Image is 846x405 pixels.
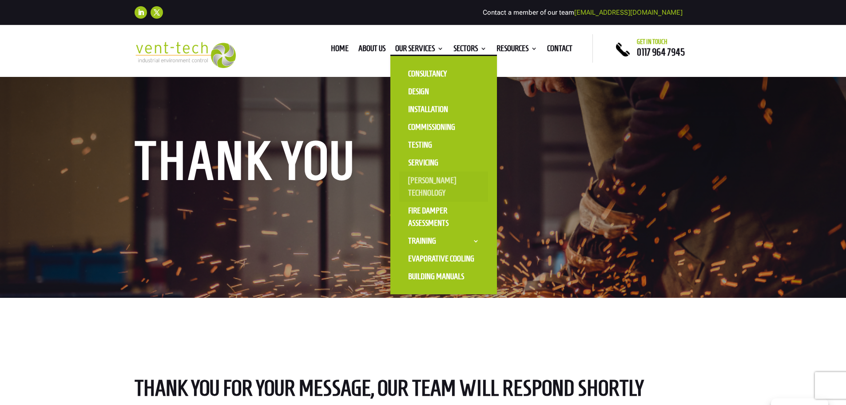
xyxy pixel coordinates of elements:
a: Contact [547,45,572,55]
img: 2023-09-27T08_35_16.549ZVENT-TECH---Clear-background [135,42,236,68]
a: Resources [496,45,537,55]
span: Thank you for your message, our team will respond shortly [135,376,643,400]
a: Sectors [453,45,487,55]
a: Fire Damper Assessments [399,202,488,232]
a: 0117 964 7945 [637,47,685,57]
a: Design [399,83,488,100]
a: Commissioning [399,118,488,136]
a: Consultancy [399,65,488,83]
a: Building Manuals [399,268,488,285]
span: Get in touch [637,38,667,45]
a: [EMAIL_ADDRESS][DOMAIN_NAME] [574,8,683,16]
a: Evaporative Cooling [399,250,488,268]
a: Our Services [395,45,444,55]
a: About us [358,45,385,55]
span: Contact a member of our team [483,8,683,16]
a: [PERSON_NAME] Technology [399,172,488,202]
a: Testing [399,136,488,154]
a: Installation [399,100,488,118]
a: Training [399,232,488,250]
a: Servicing [399,154,488,172]
a: Follow on X [151,6,163,19]
a: Home [331,45,349,55]
a: Follow on LinkedIn [135,6,147,19]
